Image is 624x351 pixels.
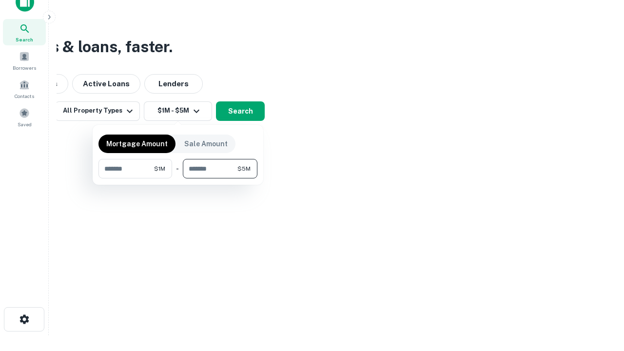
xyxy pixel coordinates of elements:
[176,159,179,178] div: -
[184,138,228,149] p: Sale Amount
[106,138,168,149] p: Mortgage Amount
[154,164,165,173] span: $1M
[237,164,251,173] span: $5M
[575,273,624,320] iframe: Chat Widget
